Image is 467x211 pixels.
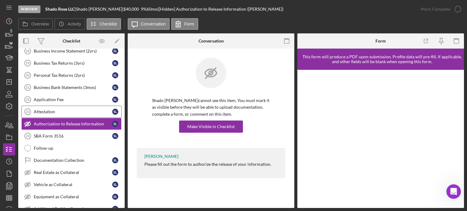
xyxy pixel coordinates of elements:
a: 21Business Bank Statements (3mos)SL [21,81,122,94]
a: 18Business Income Statement (2yrs)SL [21,45,122,57]
label: Checklist [100,22,117,26]
iframe: Intercom live chat [446,184,461,199]
div: Business Tax Returns (3yrs) [34,61,112,66]
div: S L [112,60,118,66]
button: Conversation [128,18,170,30]
div: Equipment as Collateral [34,194,112,199]
a: 23AttestationSL [21,106,122,118]
div: S L [112,133,118,139]
div: [PERSON_NAME] [144,154,178,159]
tspan: 22 [26,98,29,101]
div: In Review [18,5,40,13]
div: Personal Tax Returns (2yrs) [34,73,112,78]
label: Activity [67,22,81,26]
p: Shado [PERSON_NAME] cannot see this item. You must mark it as visible before they will be able to... [152,97,270,117]
tspan: 20 [26,73,29,77]
div: S L [112,109,118,115]
tspan: 23 [26,110,29,114]
a: 22Application FeeSL [21,94,122,106]
a: 24SBA Form 3516SL [21,130,122,142]
a: 19Business Tax Returns (3yrs)SL [21,57,122,69]
tspan: 21 [26,86,29,89]
div: | [45,7,76,12]
b: Shado Rose LLC [45,6,75,12]
div: S L [112,194,118,200]
button: Overview [18,18,53,30]
iframe: Lenderfit form [303,76,458,202]
div: S L [112,84,118,90]
div: This form will produce a PDF upon submission. Profile data will pre-fill, if applicable, and othe... [300,54,464,64]
div: Attestation [34,109,112,114]
div: Business Income Statement (2yrs) [34,49,112,53]
label: Conversation [141,22,166,26]
button: Activity [54,18,85,30]
tspan: 24 [26,134,30,138]
div: Checklist [63,39,80,43]
div: S L [112,121,118,127]
div: Please fill out the form to authorize the release of your information. [144,162,271,167]
div: S L [112,169,118,175]
div: SBA Form 3516 [34,134,112,138]
tspan: 19 [26,61,29,65]
button: Form [171,18,198,30]
tspan: 18 [26,49,29,53]
label: Form [184,22,194,26]
div: Application Fee [34,97,112,102]
a: 20Personal Tax Returns (2yrs)SL [21,69,122,81]
div: S L [112,48,118,54]
a: Real Estate as CollateralSL [21,166,122,179]
label: Overview [31,22,49,26]
div: 9 % [141,7,147,12]
div: Business Bank Statements (3mos) [34,85,112,90]
div: Conversation [199,39,224,43]
a: Follow-up [21,142,122,154]
div: Follow-up [34,146,121,151]
div: Vehicle as Collateral [34,182,112,187]
div: S L [112,182,118,188]
div: S L [112,72,118,78]
div: Authorization to Release Information [34,121,112,126]
a: Authorization to Release InformationSL [21,118,122,130]
a: Vehicle as CollateralSL [21,179,122,191]
a: Equipment as CollateralSL [21,191,122,203]
div: Form [375,39,386,43]
div: 60 mo [147,7,157,12]
button: Make Visible in Checklist [179,121,243,133]
div: Shado [PERSON_NAME] | [76,7,123,12]
div: Documentation Collection [34,158,112,163]
div: | [Hidden] Authorization to Release Information ([PERSON_NAME]) [157,7,283,12]
div: S L [112,97,118,103]
div: S L [112,157,118,163]
span: $40,000 [123,6,139,12]
div: Mark Complete [421,3,450,15]
button: Mark Complete [415,3,464,15]
div: Make Visible in Checklist [187,121,235,133]
div: Real Estate as Collateral [34,170,112,175]
a: Documentation CollectionSL [21,154,122,166]
button: Checklist [87,18,121,30]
